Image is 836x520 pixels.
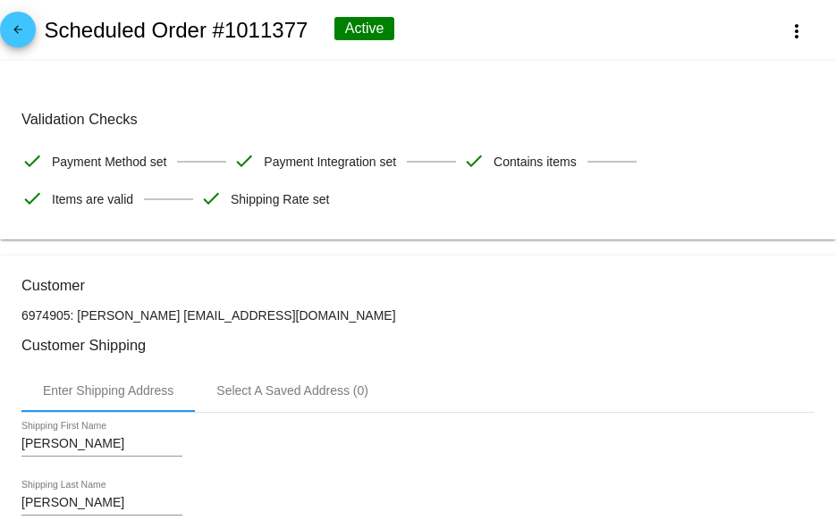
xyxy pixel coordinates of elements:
[786,21,807,42] mat-icon: more_vert
[43,383,173,398] div: Enter Shipping Address
[21,150,43,172] mat-icon: check
[216,383,368,398] div: Select A Saved Address (0)
[7,23,29,45] mat-icon: arrow_back
[21,437,182,451] input: Shipping First Name
[52,180,133,218] span: Items are valid
[264,143,396,180] span: Payment Integration set
[21,111,815,128] h3: Validation Checks
[463,150,485,172] mat-icon: check
[494,143,577,180] span: Contains items
[21,308,815,323] p: 6974905: [PERSON_NAME] [EMAIL_ADDRESS][DOMAIN_NAME]
[200,188,222,209] mat-icon: check
[21,337,815,354] h3: Customer Shipping
[21,277,815,294] h3: Customer
[21,496,182,510] input: Shipping Last Name
[21,188,43,209] mat-icon: check
[334,17,395,40] div: Active
[52,143,166,180] span: Payment Method set
[231,180,330,218] span: Shipping Rate set
[44,18,308,43] h2: Scheduled Order #1011377
[233,150,255,172] mat-icon: check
